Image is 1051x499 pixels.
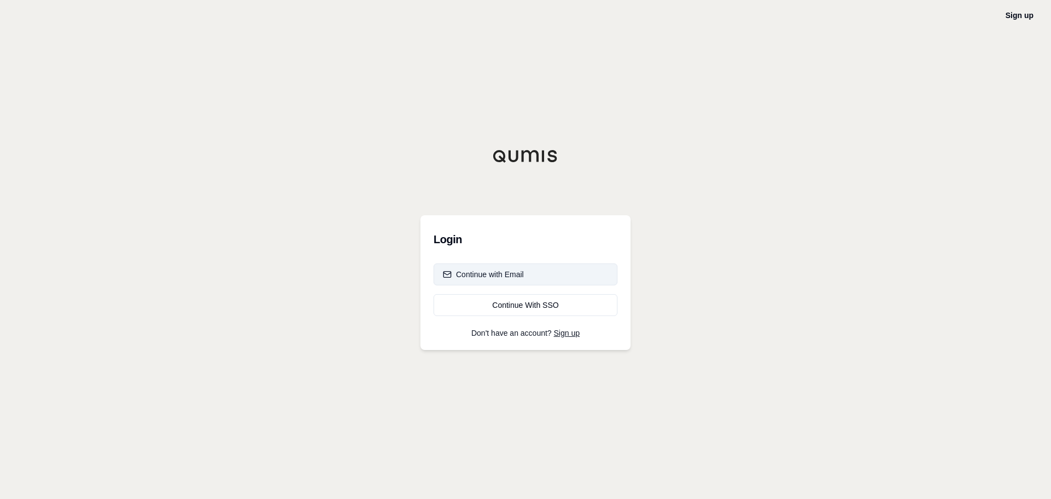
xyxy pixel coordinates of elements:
[434,263,617,285] button: Continue with Email
[443,300,608,311] div: Continue With SSO
[493,150,558,163] img: Qumis
[554,329,580,337] a: Sign up
[434,294,617,316] a: Continue With SSO
[434,228,617,250] h3: Login
[434,329,617,337] p: Don't have an account?
[1006,11,1033,20] a: Sign up
[443,269,524,280] div: Continue with Email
